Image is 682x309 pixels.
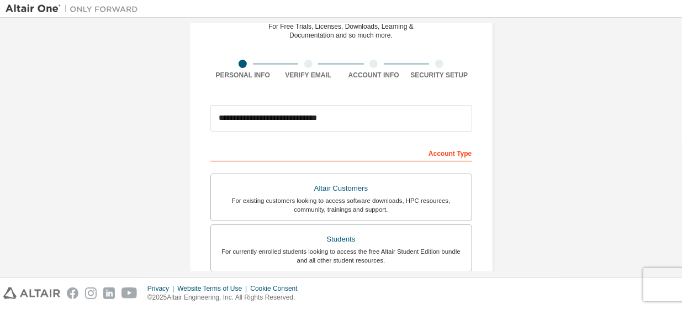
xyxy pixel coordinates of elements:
[406,71,472,80] div: Security Setup
[121,287,138,299] img: youtube.svg
[85,287,97,299] img: instagram.svg
[218,232,465,247] div: Students
[210,144,472,161] div: Account Type
[341,71,407,80] div: Account Info
[147,284,177,293] div: Privacy
[218,181,465,196] div: Altair Customers
[3,287,60,299] img: altair_logo.svg
[6,3,144,14] img: Altair One
[103,287,115,299] img: linkedin.svg
[177,284,250,293] div: Website Terms of Use
[67,287,78,299] img: facebook.svg
[276,71,341,80] div: Verify Email
[147,293,304,302] p: © 2025 Altair Engineering, Inc. All Rights Reserved.
[210,71,276,80] div: Personal Info
[218,247,465,265] div: For currently enrolled students looking to access the free Altair Student Edition bundle and all ...
[268,22,414,40] div: For Free Trials, Licenses, Downloads, Learning & Documentation and so much more.
[218,196,465,214] div: For existing customers looking to access software downloads, HPC resources, community, trainings ...
[250,284,304,293] div: Cookie Consent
